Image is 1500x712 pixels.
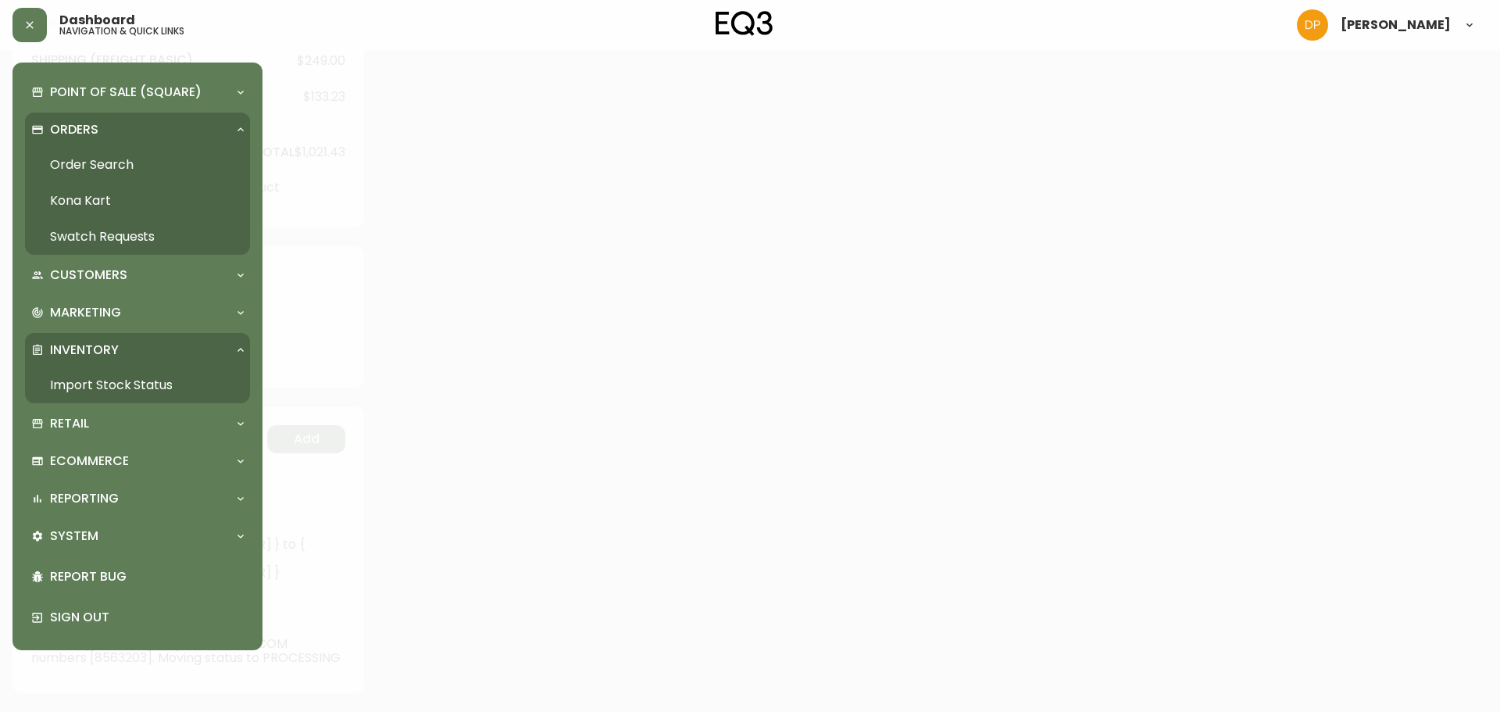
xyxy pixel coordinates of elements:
[50,528,98,545] p: System
[59,27,184,36] h5: navigation & quick links
[25,183,250,219] a: Kona Kart
[25,481,250,516] div: Reporting
[25,113,250,147] div: Orders
[50,568,244,585] p: Report Bug
[50,609,244,626] p: Sign Out
[25,295,250,330] div: Marketing
[25,406,250,441] div: Retail
[25,597,250,638] div: Sign Out
[1297,9,1328,41] img: b0154ba12ae69382d64d2f3159806b19
[25,75,250,109] div: Point of Sale (Square)
[50,415,89,432] p: Retail
[25,556,250,597] div: Report Bug
[25,258,250,292] div: Customers
[25,444,250,478] div: Ecommerce
[716,11,773,36] img: logo
[50,121,98,138] p: Orders
[50,84,202,101] p: Point of Sale (Square)
[25,219,250,255] a: Swatch Requests
[25,519,250,553] div: System
[50,453,129,470] p: Ecommerce
[50,267,127,284] p: Customers
[25,147,250,183] a: Order Search
[50,490,119,507] p: Reporting
[59,14,135,27] span: Dashboard
[1341,19,1451,31] span: [PERSON_NAME]
[25,333,250,367] div: Inventory
[50,342,119,359] p: Inventory
[25,367,250,403] a: Import Stock Status
[50,304,121,321] p: Marketing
